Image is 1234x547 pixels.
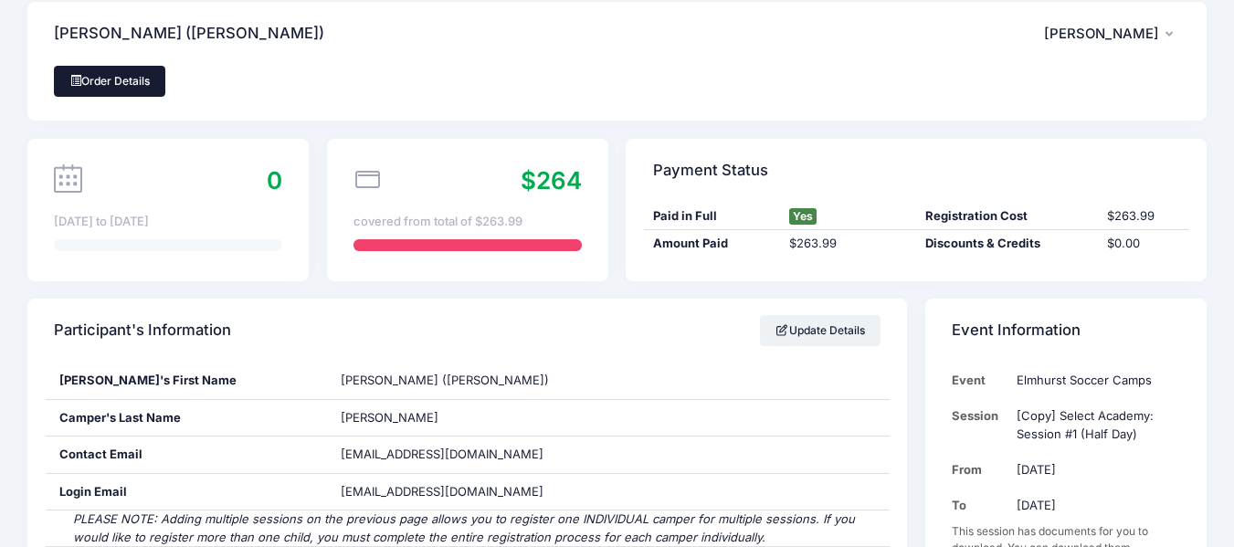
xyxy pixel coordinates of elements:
div: [PERSON_NAME]'s First Name [46,363,327,399]
span: [PERSON_NAME] [1044,26,1159,42]
td: From [952,452,1007,488]
div: Camper's Last Name [46,400,327,437]
div: Discounts & Credits [916,235,1098,253]
span: [EMAIL_ADDRESS][DOMAIN_NAME] [341,483,569,501]
div: Contact Email [46,437,327,473]
div: $0.00 [1098,235,1188,253]
div: covered from total of $263.99 [353,213,582,231]
a: Order Details [54,66,165,97]
div: Amount Paid [644,235,780,253]
td: [DATE] [1007,488,1180,523]
h4: [PERSON_NAME] ([PERSON_NAME]) [54,8,324,60]
td: To [952,488,1007,523]
span: $264 [521,166,582,195]
td: Elmhurst Soccer Camps [1007,363,1180,398]
button: [PERSON_NAME] [1044,13,1180,55]
h4: Payment Status [653,144,768,196]
div: $263.99 [780,235,916,253]
div: $263.99 [1098,207,1188,226]
div: [DATE] to [DATE] [54,213,282,231]
td: Session [952,398,1007,452]
td: [Copy] Select Academy: Session #1 (Half Day) [1007,398,1180,452]
td: Event [952,363,1007,398]
div: Paid in Full [644,207,780,226]
div: PLEASE NOTE: Adding multiple sessions on the previous page allows you to register one INDIVIDUAL ... [46,510,890,546]
div: Login Email [46,474,327,510]
h4: Event Information [952,305,1081,357]
div: Registration Cost [916,207,1098,226]
a: Update Details [760,315,881,346]
span: 0 [267,166,282,195]
span: [PERSON_NAME] ([PERSON_NAME]) [341,373,549,387]
h4: Participant's Information [54,305,231,357]
span: Yes [789,208,817,225]
td: [DATE] [1007,452,1180,488]
span: [PERSON_NAME] [341,410,438,425]
span: [EMAIL_ADDRESS][DOMAIN_NAME] [341,447,543,461]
